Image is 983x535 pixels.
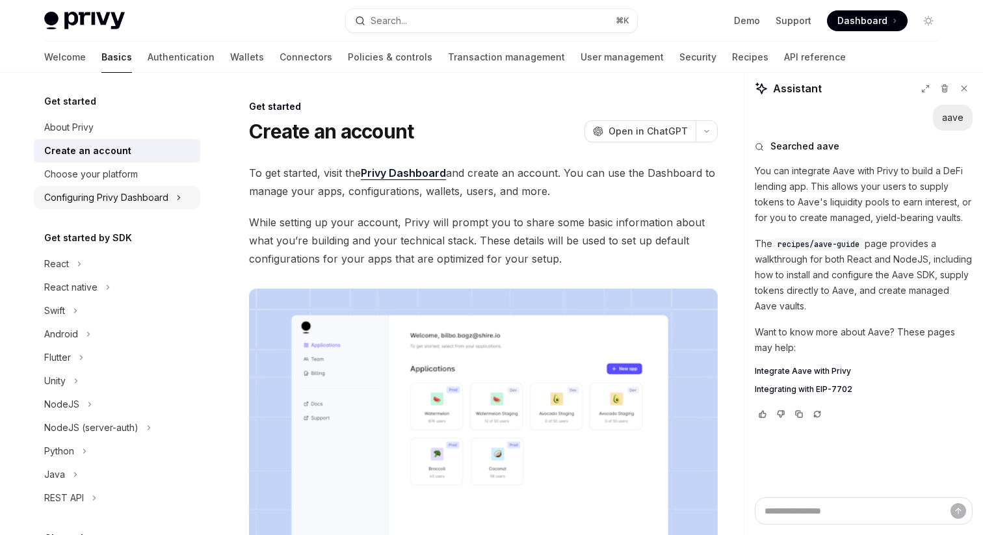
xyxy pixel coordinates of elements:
[734,14,760,27] a: Demo
[34,463,200,486] button: Java
[679,42,716,73] a: Security
[44,373,66,389] div: Unity
[609,125,688,138] span: Open in ChatGPT
[249,213,718,268] span: While setting up your account, Privy will prompt you to share some basic information about what y...
[44,420,138,436] div: NodeJS (server-auth)
[44,190,168,205] div: Configuring Privy Dashboard
[791,408,807,421] button: Copy chat response
[34,486,200,510] button: REST API
[581,42,664,73] a: User management
[732,42,768,73] a: Recipes
[44,303,65,319] div: Swift
[755,140,973,153] button: Searched aave
[776,14,811,27] a: Support
[755,384,852,395] span: Integrating with EIP-7702
[34,186,200,209] button: Configuring Privy Dashboard
[348,42,432,73] a: Policies & controls
[34,163,200,186] a: Choose your platform
[44,280,98,295] div: React native
[44,166,138,182] div: Choose your platform
[44,397,79,412] div: NodeJS
[784,42,846,73] a: API reference
[34,116,200,139] a: About Privy
[34,252,200,276] button: React
[755,163,973,226] p: You can integrate Aave with Privy to build a DeFi lending app. This allows your users to supply t...
[44,42,86,73] a: Welcome
[809,408,825,421] button: Reload last chat
[34,139,200,163] a: Create an account
[249,120,413,143] h1: Create an account
[773,408,789,421] button: Vote that response was not good
[773,81,822,96] span: Assistant
[44,120,94,135] div: About Privy
[616,16,629,26] span: ⌘ K
[44,256,69,272] div: React
[249,100,718,113] div: Get started
[34,276,200,299] button: React native
[34,393,200,416] button: NodeJS
[44,490,84,506] div: REST API
[280,42,332,73] a: Connectors
[755,497,973,525] textarea: Ask a question...
[755,324,973,356] p: Want to know more about Aave? These pages may help:
[44,94,96,109] h5: Get started
[44,443,74,459] div: Python
[448,42,565,73] a: Transaction management
[361,166,446,180] a: Privy Dashboard
[755,366,851,376] span: Integrate Aave with Privy
[755,408,770,421] button: Vote that response was good
[918,10,939,31] button: Toggle dark mode
[34,439,200,463] button: Python
[837,14,887,27] span: Dashboard
[371,13,407,29] div: Search...
[44,230,132,246] h5: Get started by SDK
[34,346,200,369] button: Flutter
[44,326,78,342] div: Android
[34,416,200,439] button: NodeJS (server-auth)
[755,366,973,376] a: Integrate Aave with Privy
[34,322,200,346] button: Android
[827,10,908,31] a: Dashboard
[230,42,264,73] a: Wallets
[44,467,65,482] div: Java
[101,42,132,73] a: Basics
[942,111,963,124] div: aave
[34,299,200,322] button: Swift
[44,350,71,365] div: Flutter
[44,143,131,159] div: Create an account
[44,12,125,30] img: light logo
[770,140,839,153] span: Searched aave
[950,503,966,519] button: Send message
[584,120,696,142] button: Open in ChatGPT
[755,384,973,395] a: Integrating with EIP-7702
[778,239,859,250] span: recipes/aave-guide
[346,9,637,33] button: Search...⌘K
[34,369,200,393] button: Unity
[755,236,973,314] p: The page provides a walkthrough for both React and NodeJS, including how to install and configure...
[249,164,718,200] span: To get started, visit the and create an account. You can use the Dashboard to manage your apps, c...
[148,42,215,73] a: Authentication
